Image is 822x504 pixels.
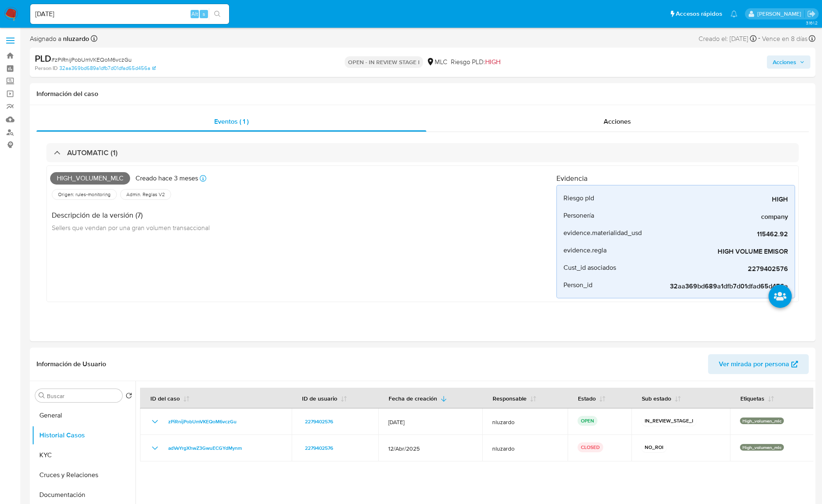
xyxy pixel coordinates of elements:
[126,392,132,401] button: Volver al orden por defecto
[46,143,799,162] div: AUTOMATIC (1)
[59,65,156,72] a: 32aa369bd689a1dfb7d01dfad65d456a
[32,406,135,425] button: General
[52,223,210,232] span: Sellers que vendan por una gran volumen transaccional
[708,354,809,374] button: Ver mirada por persona
[47,392,119,400] input: Buscar
[451,58,500,67] span: Riesgo PLD:
[67,148,118,157] h3: AUTOMATIC (1)
[32,465,135,485] button: Cruces y Relaciones
[807,10,816,18] a: Salir
[214,117,249,126] span: Eventos ( 1 )
[126,191,166,198] span: Admin. Reglas V2
[32,425,135,445] button: Historial Casos
[773,55,796,69] span: Acciones
[135,174,198,183] p: Creado hace 3 meses
[730,10,737,17] a: Notificaciones
[30,9,229,19] input: Buscar usuario o caso...
[191,10,198,18] span: Alt
[762,34,807,43] span: Vence en 8 días
[30,34,89,43] span: Asignado a
[35,65,58,72] b: Person ID
[426,58,447,67] div: MLC
[51,55,132,64] span: # zPiRnijPobUmVKEQoM6vczGu
[719,354,789,374] span: Ver mirada por persona
[57,191,111,198] span: Origen: rules-monitoring
[485,57,500,67] span: HIGH
[35,52,51,65] b: PLD
[699,33,757,44] div: Creado el: [DATE]
[209,8,226,20] button: search-icon
[676,10,722,18] span: Accesos rápidos
[604,117,631,126] span: Acciones
[52,211,210,220] h4: Descripción de la versión (7)
[36,90,809,98] h1: Información del caso
[39,392,45,399] button: Buscar
[767,55,810,69] button: Acciones
[50,172,130,185] span: High_volumen_mlc
[203,10,205,18] span: s
[757,10,804,18] p: nicolas.luzardo@mercadolibre.com
[345,56,423,68] p: OPEN - IN REVIEW STAGE I
[32,445,135,465] button: KYC
[36,360,106,368] h1: Información de Usuario
[61,34,89,43] b: nluzardo
[758,33,760,44] span: -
